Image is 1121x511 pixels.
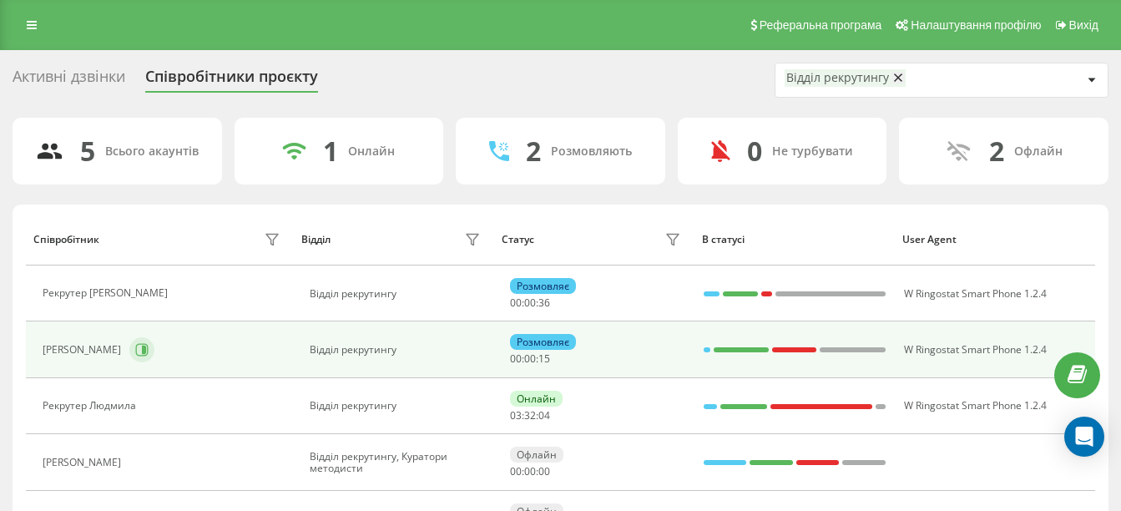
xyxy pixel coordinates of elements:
div: 2 [526,135,541,167]
div: Розмовляє [510,278,576,294]
div: Офлайн [510,447,563,463]
div: [PERSON_NAME] [43,457,125,468]
div: 2 [989,135,1004,167]
span: 00 [510,296,522,310]
span: 03 [510,408,522,422]
div: Офлайн [1014,144,1063,159]
div: Всього акаунтів [105,144,199,159]
div: Відділ рекрутингу, Куратори методисти [310,451,484,475]
div: Рекрутер Людмила [43,400,140,412]
div: : : [510,410,550,422]
span: 00 [524,464,536,478]
span: 00 [538,464,550,478]
div: [PERSON_NAME] [43,344,125,356]
span: 00 [510,464,522,478]
div: Open Intercom Messenger [1064,417,1104,457]
span: 00 [510,352,522,366]
span: Вихід [1069,18,1098,32]
div: Співробітник [33,234,99,245]
span: W Ringostat Smart Phone 1.2.4 [904,398,1047,412]
div: : : [510,466,550,478]
div: Розмовляє [510,334,576,350]
div: В статусі [702,234,886,245]
div: Активні дзвінки [13,68,125,94]
div: 1 [323,135,338,167]
div: Онлайн [510,391,563,407]
div: 5 [80,135,95,167]
span: Налаштування профілю [911,18,1041,32]
div: User Agent [902,234,1087,245]
span: 36 [538,296,550,310]
span: W Ringostat Smart Phone 1.2.4 [904,342,1047,357]
span: W Ringostat Smart Phone 1.2.4 [904,286,1047,301]
div: 0 [747,135,762,167]
span: 15 [538,352,550,366]
div: Співробітники проєкту [145,68,318,94]
span: 32 [524,408,536,422]
div: Відділ рекрутингу [786,71,889,85]
div: Статус [502,234,534,245]
div: Розмовляють [551,144,632,159]
span: Реферальна програма [760,18,882,32]
div: Відділ рекрутингу [310,344,484,356]
div: Відділ рекрутингу [310,288,484,300]
span: 00 [524,352,536,366]
span: 00 [524,296,536,310]
div: : : [510,353,550,365]
div: Відділ рекрутингу [310,400,484,412]
div: : : [510,297,550,309]
div: Відділ [301,234,331,245]
div: Рекрутер [PERSON_NAME] [43,287,172,299]
span: 04 [538,408,550,422]
div: Не турбувати [772,144,853,159]
div: Онлайн [348,144,395,159]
